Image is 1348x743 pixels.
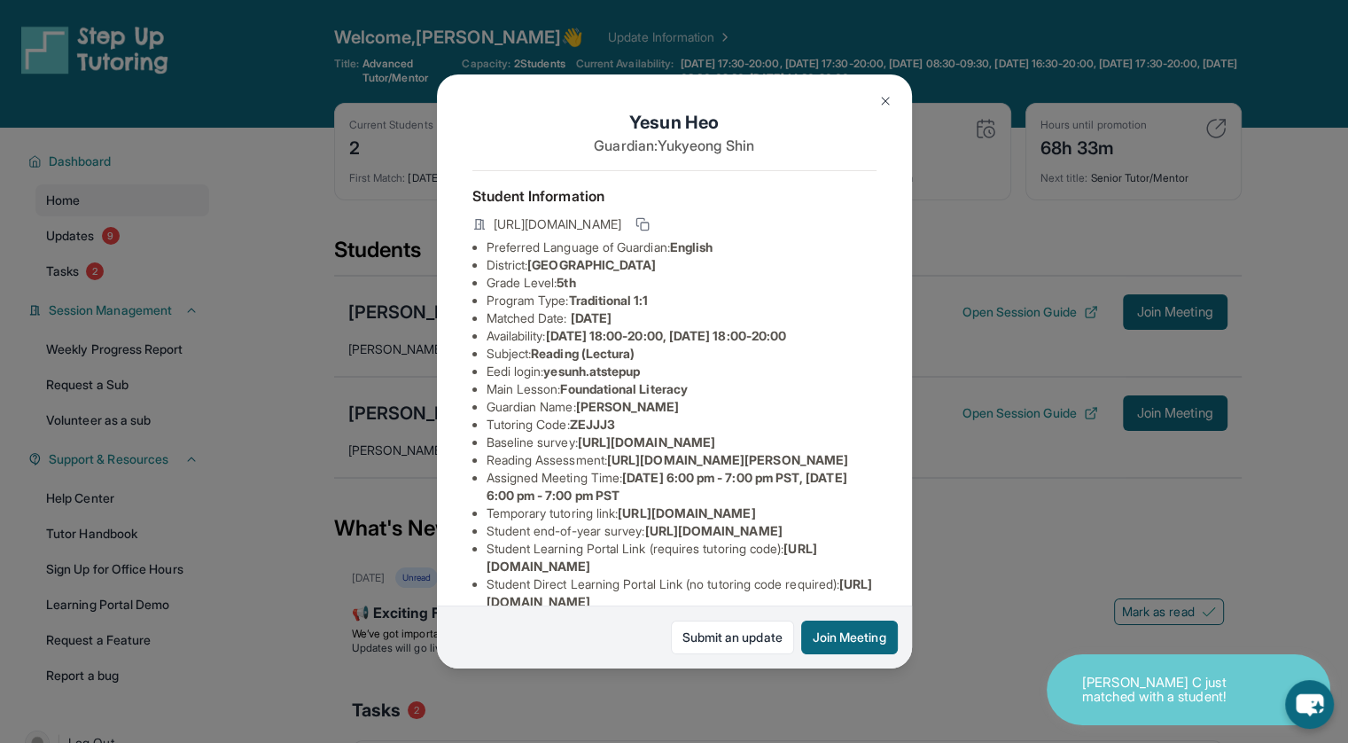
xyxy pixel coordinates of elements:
h4: Student Information [472,185,877,207]
h1: Yesun Heo [472,110,877,135]
li: Baseline survey : [487,434,877,451]
span: [DATE] 18:00-20:00, [DATE] 18:00-20:00 [545,328,786,343]
p: Guardian: Yukyeong Shin [472,135,877,156]
button: Join Meeting [801,621,898,654]
span: English [670,239,713,254]
span: [URL][DOMAIN_NAME][PERSON_NAME] [607,452,848,467]
span: yesunh.atstepup [543,364,640,379]
span: [URL][DOMAIN_NAME] [494,215,621,233]
span: [DATE] [571,310,612,325]
li: Matched Date: [487,309,877,327]
li: Temporary tutoring link : [487,504,877,522]
span: 5th [557,275,575,290]
li: Student end-of-year survey : [487,522,877,540]
span: ZEJJJ3 [570,417,615,432]
span: [DATE] 6:00 pm - 7:00 pm PST, [DATE] 6:00 pm - 7:00 pm PST [487,470,847,503]
span: [URL][DOMAIN_NAME] [578,434,715,450]
li: Guardian Name : [487,398,877,416]
li: Assigned Meeting Time : [487,469,877,504]
span: Traditional 1:1 [568,293,648,308]
a: Submit an update [671,621,794,654]
span: [URL][DOMAIN_NAME] [644,523,782,538]
li: Main Lesson : [487,380,877,398]
img: Close Icon [878,94,892,108]
button: chat-button [1285,680,1334,729]
button: Copy link [632,214,653,235]
li: Subject : [487,345,877,363]
span: [GEOGRAPHIC_DATA] [527,257,656,272]
li: Eedi login : [487,363,877,380]
li: Preferred Language of Guardian: [487,239,877,256]
li: Student Direct Learning Portal Link (no tutoring code required) : [487,575,877,611]
span: Reading (Lectura) [531,346,635,361]
li: Tutoring Code : [487,416,877,434]
span: [PERSON_NAME] [576,399,680,414]
span: [URL][DOMAIN_NAME] [618,505,755,520]
li: Availability: [487,327,877,345]
span: Foundational Literacy [560,381,687,396]
li: Program Type: [487,292,877,309]
li: Student Learning Portal Link (requires tutoring code) : [487,540,877,575]
li: Grade Level: [487,274,877,292]
li: District: [487,256,877,274]
p: [PERSON_NAME] C just matched with a student! [1082,676,1259,705]
li: Reading Assessment : [487,451,877,469]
